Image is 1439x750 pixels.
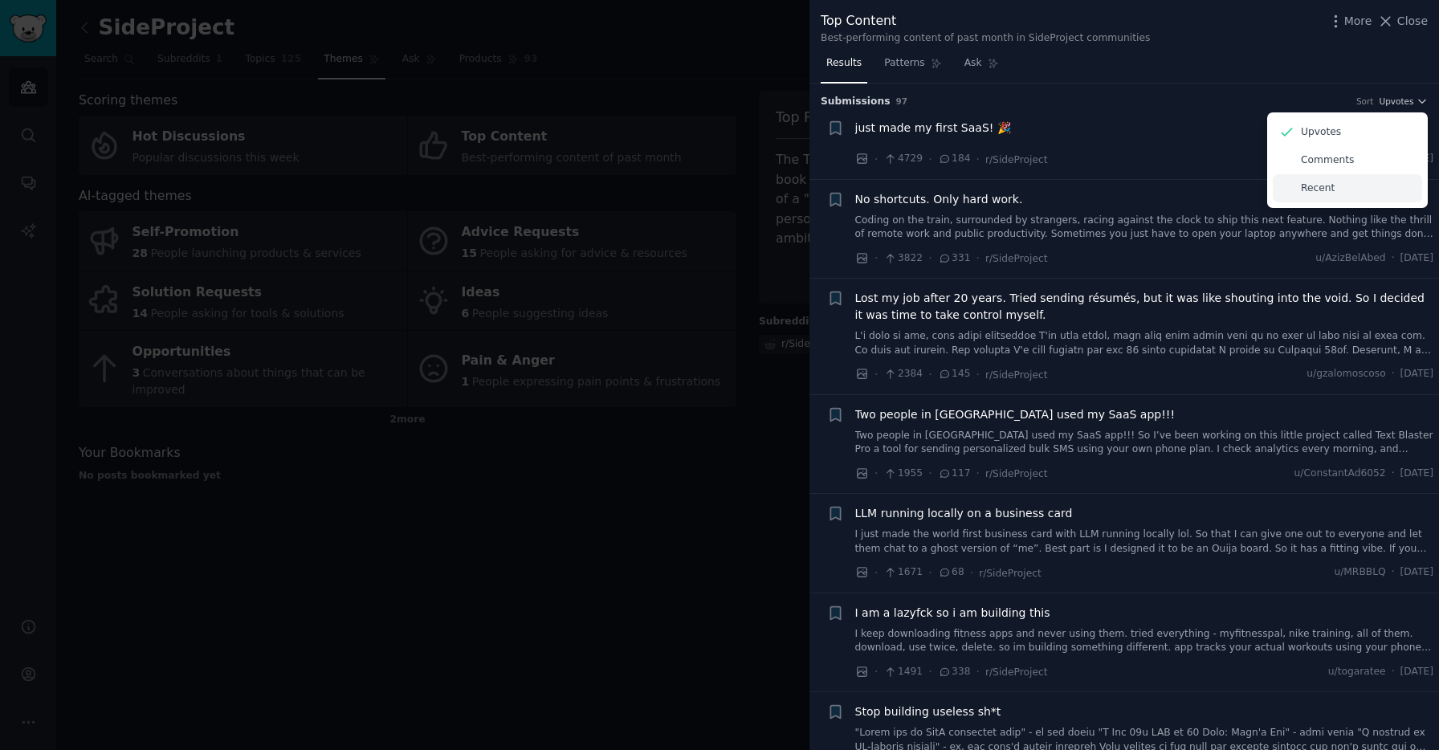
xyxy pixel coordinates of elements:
[1315,251,1385,266] span: u/AzizBelAbed
[855,329,1434,357] a: L'i dolo si ame, cons adipi elitseddoe T'in utla etdol, magn aliq enim admin veni qu no exer ul l...
[874,366,878,383] span: ·
[878,51,947,84] a: Patterns
[976,663,979,680] span: ·
[985,369,1048,381] span: r/SideProject
[1400,665,1433,679] span: [DATE]
[1301,181,1335,196] p: Recent
[883,467,923,481] span: 1955
[938,152,971,166] span: 184
[964,56,982,71] span: Ask
[883,152,923,166] span: 4729
[855,406,1176,423] a: Two people in [GEOGRAPHIC_DATA] used my SaaS app!!!
[1307,367,1385,381] span: u/gzalomoscoso
[938,565,964,580] span: 68
[883,251,923,266] span: 3822
[938,467,971,481] span: 117
[826,56,862,71] span: Results
[979,568,1042,579] span: r/SideProject
[821,95,891,109] span: Submission s
[855,429,1434,457] a: Two people in [GEOGRAPHIC_DATA] used my SaaS app!!! So I’ve been working on this little project c...
[938,251,971,266] span: 331
[976,366,979,383] span: ·
[985,154,1048,165] span: r/SideProject
[1400,467,1433,481] span: [DATE]
[883,565,923,580] span: 1671
[855,627,1434,655] a: I keep downloading fitness apps and never using them. tried everything - myfitnesspal, nike train...
[928,250,931,267] span: ·
[1344,13,1372,30] span: More
[874,565,878,581] span: ·
[896,96,908,106] span: 97
[1392,665,1395,679] span: ·
[1334,565,1385,580] span: u/MRBBLQ
[855,528,1434,556] a: I just made the world first business card with LLM running locally lol. So that I can give one ou...
[821,51,867,84] a: Results
[1379,96,1413,107] span: Upvotes
[1392,251,1395,266] span: ·
[855,214,1434,242] a: Coding on the train, surrounded by strangers, racing against the clock to ship this next feature....
[976,250,979,267] span: ·
[976,151,979,168] span: ·
[855,191,1023,208] a: No shortcuts. Only hard work.
[1379,96,1428,107] button: Upvotes
[883,367,923,381] span: 2384
[883,665,923,679] span: 1491
[928,663,931,680] span: ·
[938,367,971,381] span: 145
[855,605,1050,622] a: I am a lazyfck so i am building this
[855,703,1001,720] a: Stop building useless sh*t
[928,565,931,581] span: ·
[1400,251,1433,266] span: [DATE]
[874,250,878,267] span: ·
[959,51,1005,84] a: Ask
[938,665,971,679] span: 338
[1397,13,1428,30] span: Close
[1400,367,1433,381] span: [DATE]
[821,31,1150,46] div: Best-performing content of past month in SideProject communities
[874,151,878,168] span: ·
[874,465,878,482] span: ·
[1392,565,1395,580] span: ·
[855,120,1011,137] a: just made my first SaaS! 🎉
[1301,125,1341,140] p: Upvotes
[1392,467,1395,481] span: ·
[855,290,1434,324] a: Lost my job after 20 years. Tried sending résumés, but it was like shouting into the void. So I d...
[928,465,931,482] span: ·
[928,151,931,168] span: ·
[821,11,1150,31] div: Top Content
[928,366,931,383] span: ·
[855,505,1073,522] a: LLM running locally on a business card
[1328,665,1386,679] span: u/togaratee
[1356,96,1374,107] div: Sort
[970,565,973,581] span: ·
[1327,13,1372,30] button: More
[1377,13,1428,30] button: Close
[1400,565,1433,580] span: [DATE]
[1392,367,1395,381] span: ·
[985,468,1048,479] span: r/SideProject
[1301,153,1354,168] p: Comments
[985,253,1048,264] span: r/SideProject
[884,56,924,71] span: Patterns
[874,663,878,680] span: ·
[985,666,1048,678] span: r/SideProject
[1294,467,1386,481] span: u/ConstantAd6052
[976,465,979,482] span: ·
